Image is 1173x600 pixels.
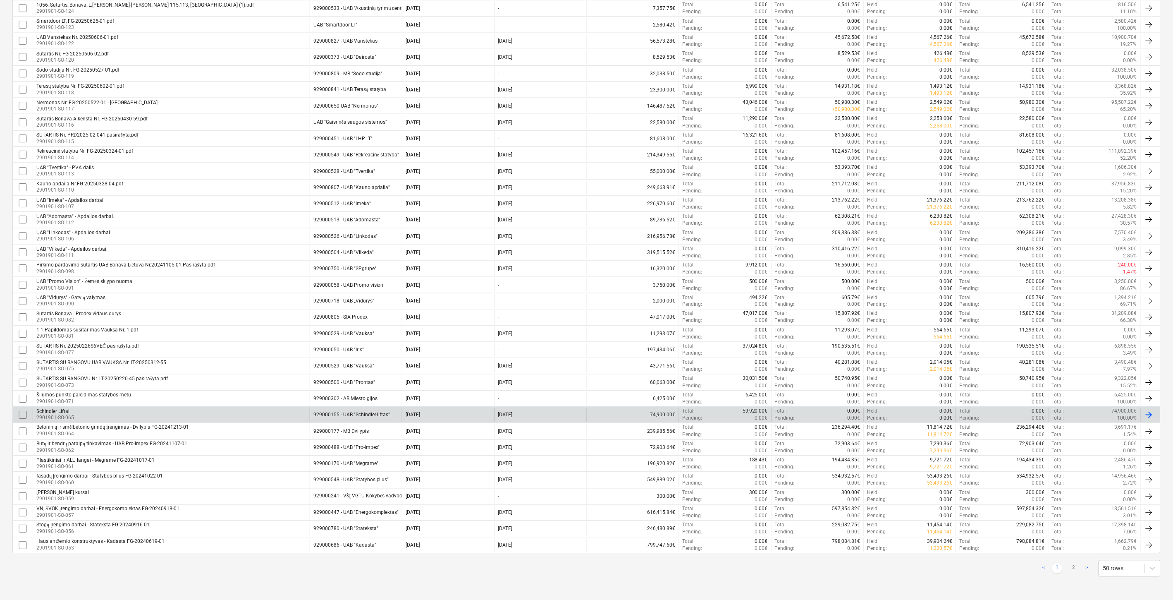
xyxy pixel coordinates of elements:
p: 2901901-SO-124 [36,8,254,15]
p: 0.00€ [847,41,860,48]
p: 100.00% [1118,25,1137,32]
p: 14,931.18€ [835,83,860,90]
p: Pending : [867,122,887,130]
p: 0.00€ [755,139,768,146]
p: 22,580.00€ [835,115,860,122]
div: Sutartis Nr. FG-20250606-02.pdf [36,51,109,57]
p: 4,567.26€ [930,34,953,41]
p: 50,980.30€ [835,99,860,106]
div: [DATE] [498,120,512,125]
p: 2901901-SO-116 [36,122,148,129]
div: [DATE] [406,54,420,60]
p: Total : [1052,57,1064,64]
p: Total : [960,1,972,8]
p: 81,608.00€ [1020,132,1045,139]
p: Total : [775,132,787,139]
p: 0.00% [1123,122,1137,130]
p: Total : [1052,132,1064,139]
a: Page 1 is your current page [1052,564,1062,574]
p: 0.00€ [755,90,768,97]
div: 7,357.75€ [587,1,679,15]
p: Total : [683,99,695,106]
p: Pending : [867,90,887,97]
p: Held : [867,50,879,57]
p: 0.00€ [1032,57,1045,64]
div: 226,970.60€ [587,197,679,211]
p: 0.00€ [940,148,953,155]
div: [DATE] [406,103,420,109]
p: 32,038.50€ [1112,67,1137,74]
div: - [498,136,499,142]
p: Pending : [683,41,702,48]
div: 929000827 - UAB Vanstekas [313,38,377,44]
p: 0.00€ [940,25,953,32]
p: 0.00€ [1032,90,1045,97]
div: [DATE] [498,38,512,44]
p: Total : [775,164,787,171]
p: 2901901-SO-115 [36,138,139,145]
p: 0.00% [1123,57,1137,64]
p: Total : [960,50,972,57]
p: Pending : [683,106,702,113]
div: 146,487.52€ [587,99,679,113]
p: Held : [867,83,879,90]
p: 2901901-SO-117 [36,106,159,113]
div: [DATE] [498,54,512,60]
p: 2,549.02€ [930,106,953,113]
p: Pending : [775,155,795,162]
p: Total : [960,132,972,139]
p: Total : [1052,115,1064,122]
div: - [498,71,499,77]
p: 11,290.00€ [743,115,768,122]
div: 8,529.53€ [587,50,679,64]
p: Total : [683,148,695,155]
p: Pending : [775,122,795,130]
iframe: Chat Widget [1132,560,1173,600]
p: 0.00€ [755,34,768,41]
p: 0.00€ [1032,25,1045,32]
p: 2901901-SO-119 [36,73,119,80]
div: 74,900.00€ [587,408,679,422]
div: 929000528 - UAB "Tvertika" [313,168,375,174]
div: Nermonas Nr. FG-20250522-01 - [GEOGRAPHIC_DATA]. [36,100,159,106]
p: 0.00€ [940,18,953,25]
p: 0.00€ [755,106,768,113]
div: 799,747.60€ [587,538,679,552]
div: 929000533 - UAB "Akustinių tyrimų centras" [313,5,411,12]
p: 0.00€ [847,90,860,97]
div: 214,349.55€ [587,148,679,162]
p: Pending : [960,25,979,32]
div: 216,956.78€ [587,229,679,243]
p: 426.48€ [934,50,953,57]
p: 35.92% [1120,90,1137,97]
p: Total : [775,67,787,74]
p: Pending : [683,122,702,130]
p: 0.00€ [755,18,768,25]
div: 929000373 - UAB "Dairosta" [313,54,376,60]
p: 0.00€ [1032,67,1045,74]
div: 43,771.56€ [587,359,679,373]
div: 6,425.00€ [587,392,679,406]
p: 0.00€ [940,164,953,171]
div: 196,920.82€ [587,457,679,471]
p: Total : [960,34,972,41]
div: 11,293.07€ [587,327,679,341]
p: Pending : [960,106,979,113]
p: 52.20% [1120,155,1137,162]
p: Total : [960,115,972,122]
p: 4,567.26€ [930,41,953,48]
p: Total : [1052,155,1064,162]
p: Pending : [867,57,887,64]
div: 32,038.50€ [587,67,679,81]
div: [DATE] [406,87,420,93]
div: 55,000.00€ [587,164,679,178]
div: 56,573.28€ [587,34,679,48]
p: 426.48€ [934,57,953,64]
p: 0.00€ [755,67,768,74]
p: 10,900.70€ [1112,34,1137,41]
div: 1056_Sutartis_Bonava_L.[PERSON_NAME]-[PERSON_NAME] 115,113, [GEOGRAPHIC_DATA] (1).pdf [36,2,254,8]
div: 2,580.42€ [587,18,679,32]
p: 100.00% [1118,74,1137,81]
div: 616,415.84€ [587,506,679,520]
div: [DATE] [406,22,420,28]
